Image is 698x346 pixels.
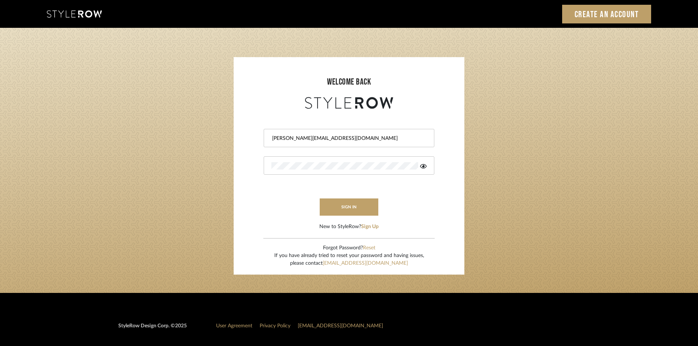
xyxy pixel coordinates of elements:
[271,135,425,142] input: Email Address
[260,323,290,328] a: Privacy Policy
[320,198,378,216] button: sign in
[361,223,379,231] button: Sign Up
[298,323,383,328] a: [EMAIL_ADDRESS][DOMAIN_NAME]
[274,244,424,252] div: Forgot Password?
[274,252,424,267] div: If you have already tried to reset your password and having issues, please contact
[241,75,457,89] div: welcome back
[216,323,252,328] a: User Agreement
[363,244,375,252] button: Reset
[319,223,379,231] div: New to StyleRow?
[323,261,408,266] a: [EMAIL_ADDRESS][DOMAIN_NAME]
[562,5,651,23] a: Create an Account
[118,322,187,336] div: StyleRow Design Corp. ©2025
